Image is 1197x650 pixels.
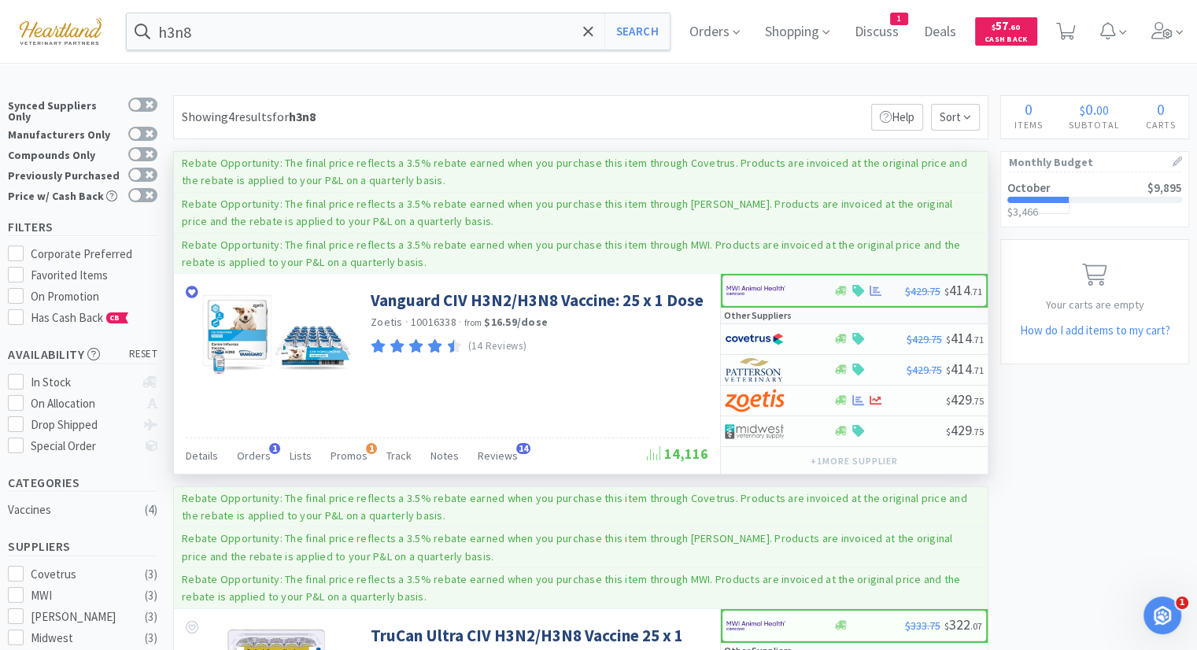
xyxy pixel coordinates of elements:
span: 414 [944,281,982,299]
p: (14 Reviews) [468,338,527,355]
img: f6b2451649754179b5b4e0c70c3f7cb0_2.png [726,614,785,637]
img: f6b2451649754179b5b4e0c70c3f7cb0_2.png [726,279,785,302]
span: 0 [1025,99,1033,119]
p: Rebate Opportunity: The final price reflects a 3.5% rebate earned when you purchase this item thr... [182,197,953,228]
p: Rebate Opportunity: The final price reflects a 3.5% rebate earned when you purchase this item thr... [182,238,961,269]
span: $429.75 [905,284,940,298]
span: Reviews [478,449,518,463]
div: Compounds Only [8,147,120,161]
a: October$9,895$3,466 [1001,172,1188,227]
p: Rebate Opportunity: The final price reflects a 3.5% rebate earned when you purchase this item thr... [182,572,961,604]
span: 10016338 [411,315,456,329]
span: 429 [946,390,984,408]
div: Manufacturers Only [8,127,120,140]
strong: h3n8 [289,109,316,124]
a: Deals [918,25,962,39]
div: Previously Purchased [8,168,120,181]
span: $ [946,364,951,376]
a: $57.60Cash Back [975,10,1037,53]
button: Search [604,13,670,50]
span: 0 [1085,99,1093,119]
span: . 71 [970,286,982,297]
div: Showing 4 results [182,107,316,127]
p: Rebate Opportunity: The final price reflects a 3.5% rebate earned when you purchase this item thr... [182,531,953,563]
span: 14 [516,443,530,454]
span: $ [944,286,949,297]
span: · [405,315,408,329]
div: MWI [31,586,128,605]
h4: Carts [1132,117,1188,132]
img: f5e969b455434c6296c6d81ef179fa71_3.png [725,358,784,382]
strong: $16.59 / dose [484,315,548,329]
span: . 75 [972,395,984,407]
div: On Allocation [31,394,135,413]
img: 4dd14cff54a648ac9e977f0c5da9bc2e_5.png [725,419,784,443]
span: $ [992,22,996,32]
span: $ [946,334,951,345]
h2: October [1007,182,1051,194]
h5: Suppliers [8,537,157,556]
p: Other Suppliers [724,308,792,323]
span: 322 [944,615,982,633]
span: Has Cash Back [31,310,129,325]
div: ( 3 ) [145,586,157,605]
div: Vaccines [8,500,135,519]
img: cad7bdf275c640399d9c6e0c56f98fd2_10.png [8,9,113,53]
a: Vanguard CIV H3N2/H3N8 Vaccine: 25 x 1 Dose [371,290,704,311]
h5: How do I add items to my cart? [1001,321,1188,340]
div: ( 3 ) [145,629,157,648]
img: 77fca1acd8b6420a9015268ca798ef17_1.png [725,327,784,351]
span: . 07 [970,620,982,632]
span: $ [1080,102,1085,118]
span: Track [386,449,412,463]
span: 1 [891,13,907,24]
span: 1 [1176,596,1188,609]
span: reset [129,346,158,363]
h1: Monthly Budget [1009,152,1180,172]
span: $429.75 [907,363,942,377]
span: 1 [366,443,377,454]
span: Cash Back [985,35,1028,46]
h4: Items [1001,117,1055,132]
h5: Categories [8,474,157,492]
div: Price w/ Cash Back [8,188,120,201]
div: Covetrus [31,565,128,584]
span: $333.75 [905,619,940,633]
div: Drop Shipped [31,415,135,434]
div: [PERSON_NAME] [31,608,128,626]
div: Synced Suppliers Only [8,98,120,122]
span: Orders [237,449,271,463]
span: . 71 [972,334,984,345]
div: ( 4 ) [145,500,157,519]
div: Favorited Items [31,266,158,285]
span: Notes [430,449,459,463]
span: Lists [290,449,312,463]
p: Rebate Opportunity: The final price reflects a 3.5% rebate earned when you purchase this item thr... [182,156,967,187]
span: $ [946,426,951,438]
div: In Stock [31,373,135,392]
span: · [459,315,462,329]
span: $3,466 [1007,205,1038,219]
span: 1 [269,443,280,454]
span: 57 [992,18,1020,33]
span: for [272,109,316,124]
span: Sort [931,104,980,131]
span: $ [944,620,949,632]
a: Zoetis [371,315,403,329]
span: $429.75 [907,332,942,346]
span: . 60 [1008,22,1020,32]
span: CB [107,313,123,323]
div: Corporate Preferred [31,245,158,264]
div: . [1055,102,1132,117]
div: Midwest [31,629,128,648]
span: $ [946,395,951,407]
p: Your carts are empty [1001,296,1188,313]
iframe: Intercom live chat [1143,596,1181,634]
img: 320d6538f4ba42d68e178d279d7368da_231739.png [198,290,355,378]
button: +1more supplier [803,450,906,472]
span: 0 [1157,99,1165,119]
div: ( 3 ) [145,608,157,626]
span: 14,116 [647,445,708,463]
a: Discuss1 [848,25,905,39]
h5: Availability [8,345,157,364]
